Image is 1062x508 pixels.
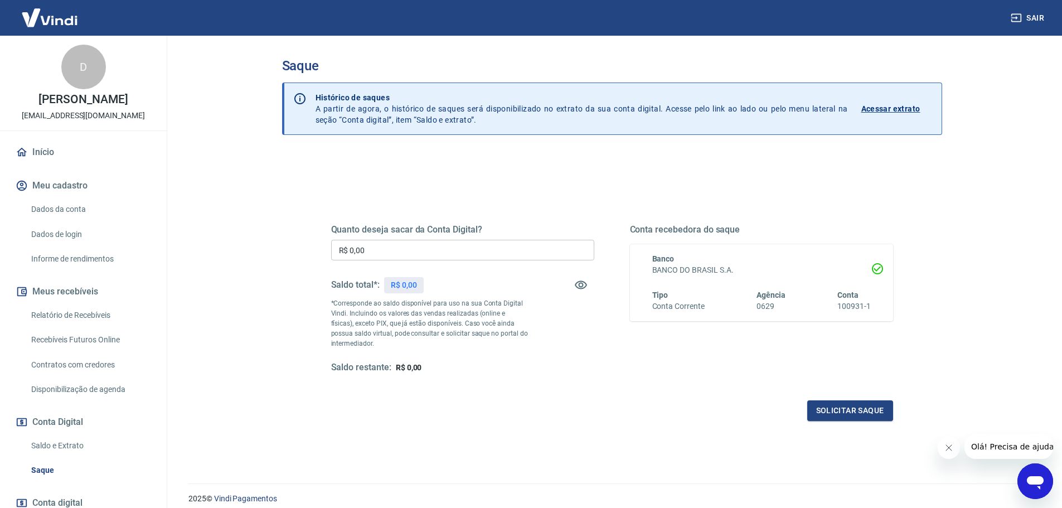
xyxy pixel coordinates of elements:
a: Dados da conta [27,198,153,221]
span: Conta [837,291,859,299]
p: Histórico de saques [316,92,848,103]
h5: Saldo restante: [331,362,391,374]
span: Olá! Precisa de ajuda? [7,8,94,17]
button: Meus recebíveis [13,279,153,304]
h3: Saque [282,58,942,74]
span: R$ 0,00 [396,363,422,372]
h6: Conta Corrente [652,301,705,312]
span: Agência [757,291,785,299]
a: Vindi Pagamentos [214,494,277,503]
span: Tipo [652,291,668,299]
button: Solicitar saque [807,400,893,421]
p: A partir de agora, o histórico de saques será disponibilizado no extrato da sua conta digital. Ac... [316,92,848,125]
a: Dados de login [27,223,153,246]
iframe: Message from company [964,434,1053,459]
button: Meu cadastro [13,173,153,198]
a: Informe de rendimentos [27,248,153,270]
h6: 100931-1 [837,301,871,312]
a: Disponibilização de agenda [27,378,153,401]
a: Acessar extrato [861,92,933,125]
iframe: Close message [938,437,960,459]
p: Acessar extrato [861,103,920,114]
p: R$ 0,00 [391,279,417,291]
span: Banco [652,254,675,263]
iframe: Button to launch messaging window [1017,463,1053,499]
a: Saldo e Extrato [27,434,153,457]
h5: Saldo total*: [331,279,380,291]
button: Conta Digital [13,410,153,434]
p: [EMAIL_ADDRESS][DOMAIN_NAME] [22,110,145,122]
p: 2025 © [188,493,1035,505]
h5: Conta recebedora do saque [630,224,893,235]
button: Sair [1008,8,1049,28]
h6: 0629 [757,301,785,312]
div: D [61,45,106,89]
a: Relatório de Recebíveis [27,304,153,327]
a: Saque [27,459,153,482]
a: Recebíveis Futuros Online [27,328,153,351]
p: [PERSON_NAME] [38,94,128,105]
img: Vindi [13,1,86,35]
h6: BANCO DO BRASIL S.A. [652,264,871,276]
p: *Corresponde ao saldo disponível para uso na sua Conta Digital Vindi. Incluindo os valores das ve... [331,298,528,349]
a: Contratos com credores [27,354,153,376]
h5: Quanto deseja sacar da Conta Digital? [331,224,594,235]
a: Início [13,140,153,165]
